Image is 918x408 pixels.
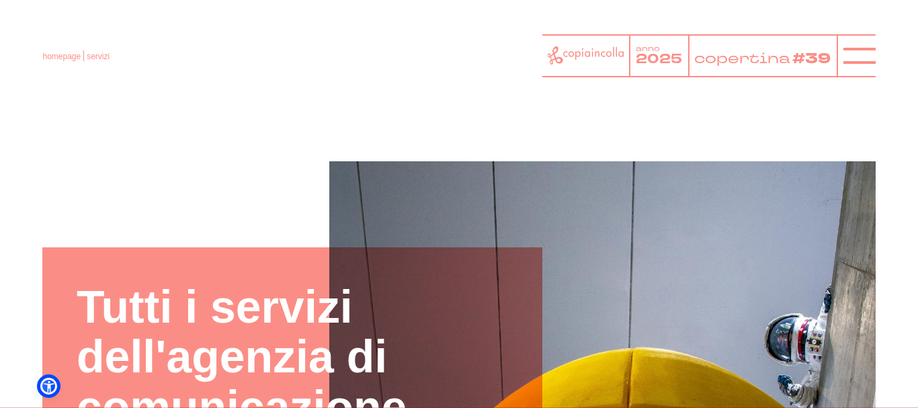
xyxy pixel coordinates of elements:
tspan: 2025 [636,51,682,69]
a: Open Accessibility Menu [40,378,57,395]
a: homepage [42,52,81,61]
tspan: #39 [792,48,831,69]
tspan: anno [636,44,660,54]
span: servizi [87,52,110,61]
tspan: copertina [694,49,790,67]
